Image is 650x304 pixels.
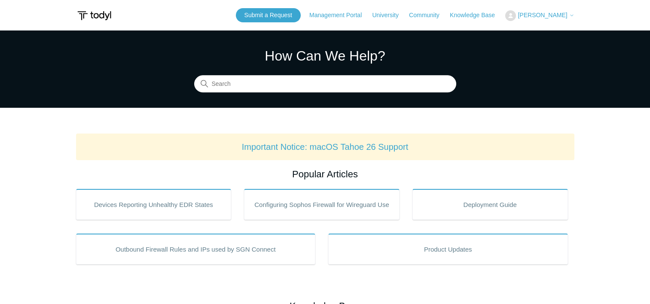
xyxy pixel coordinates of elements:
[244,189,400,220] a: Configuring Sophos Firewall for Wireguard Use
[76,234,316,264] a: Outbound Firewall Rules and IPs used by SGN Connect
[194,46,456,66] h1: How Can We Help?
[505,10,574,21] button: [PERSON_NAME]
[412,189,568,220] a: Deployment Guide
[76,189,232,220] a: Devices Reporting Unhealthy EDR States
[309,11,370,20] a: Management Portal
[194,76,456,93] input: Search
[372,11,407,20] a: University
[76,8,113,24] img: Todyl Support Center Help Center home page
[328,234,568,264] a: Product Updates
[450,11,504,20] a: Knowledge Base
[518,12,567,18] span: [PERSON_NAME]
[236,8,301,22] a: Submit a Request
[76,167,574,181] h2: Popular Articles
[242,142,409,152] a: Important Notice: macOS Tahoe 26 Support
[409,11,448,20] a: Community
